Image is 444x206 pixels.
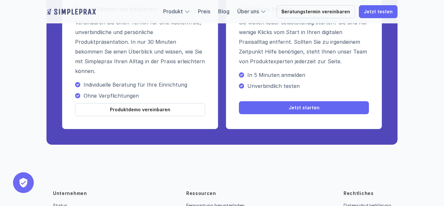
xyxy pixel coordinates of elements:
a: Produkt [163,8,183,15]
a: Blog [218,8,229,15]
a: Beratungstermin vereinbaren [277,5,355,18]
p: Unternehmen [53,190,87,197]
p: Ressourcen [186,190,216,197]
a: Jetzt starten [239,101,369,114]
a: Über uns [237,8,259,15]
p: Unverbindlich testen [247,83,369,89]
p: Vereinbaren Sie einen Termin für eine kostenfreie, unverbindliche und persönliche Produktpräsenta... [75,18,205,76]
a: Jetzt testen [359,5,398,18]
p: Jetzt starten [289,105,320,111]
p: Rechtliches [344,190,374,197]
p: Individuelle Beratung für Ihre Einrichtung [84,81,205,88]
p: In 5 Minuten anmelden [247,72,369,78]
p: Sie wollen lieber selbstständig starten? Sie sind nur wenige Klicks vom Start in Ihren digitalen ... [239,18,369,66]
p: Produktdemo vereinbaren [110,107,170,113]
p: Beratungstermin vereinbaren [281,9,350,15]
p: Jetzt testen [364,9,393,15]
a: Produktdemo vereinbaren [75,103,205,116]
a: Preis [198,8,210,15]
p: Ohne Verpflichtungen [84,92,205,99]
